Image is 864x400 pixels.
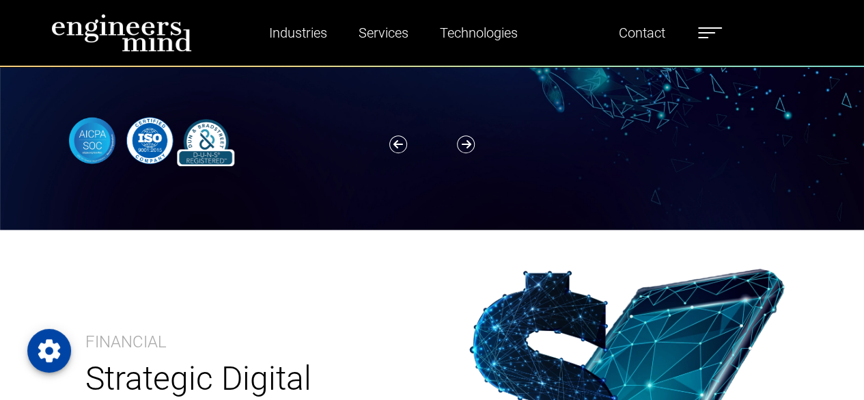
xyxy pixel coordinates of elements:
a: Industries [264,17,333,49]
a: Contact [613,17,671,49]
p: Financial [85,330,167,354]
a: Services [353,17,414,49]
img: banner-logo [59,115,239,166]
img: logo [51,14,192,52]
a: Technologies [434,17,523,49]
